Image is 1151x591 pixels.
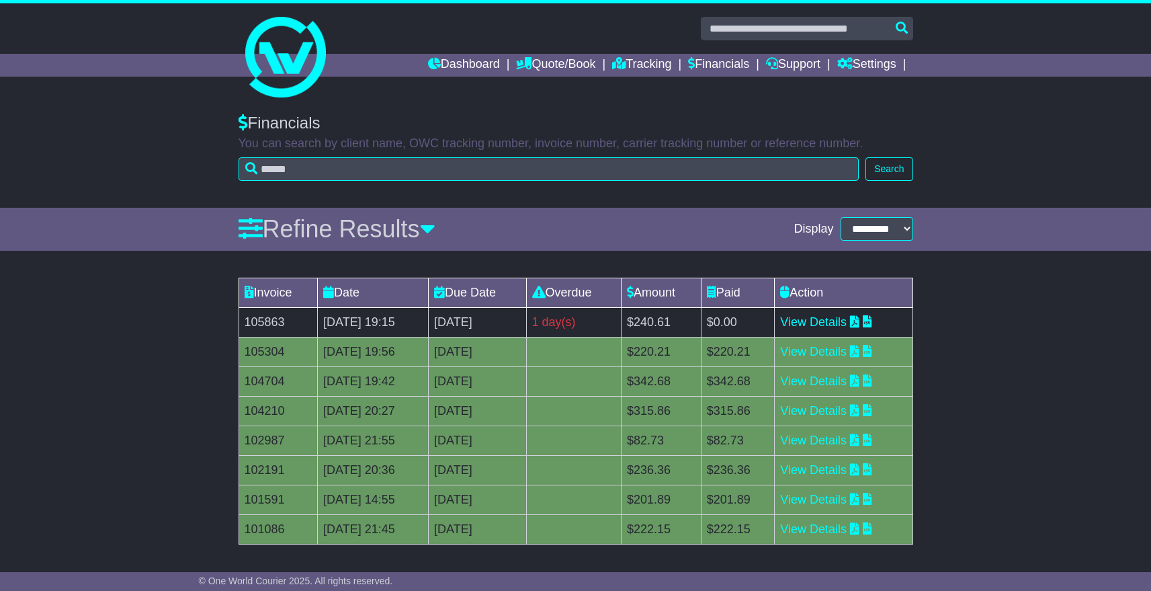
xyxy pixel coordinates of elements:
td: 101086 [239,514,317,544]
a: View Details [780,404,847,418]
td: $342.68 [622,366,701,396]
td: [DATE] 21:55 [317,426,428,455]
td: $240.61 [622,307,701,337]
td: 105863 [239,307,317,337]
td: 105304 [239,337,317,366]
a: Tracking [612,54,671,77]
td: [DATE] 20:36 [317,455,428,485]
td: $220.21 [701,337,775,366]
td: $82.73 [701,426,775,455]
td: $315.86 [701,396,775,426]
td: [DATE] 21:45 [317,514,428,544]
div: Financials [239,114,913,133]
td: $222.15 [622,514,701,544]
a: Quote/Book [516,54,595,77]
td: $236.36 [622,455,701,485]
a: Refine Results [239,215,435,243]
td: $342.68 [701,366,775,396]
td: Paid [701,278,775,307]
td: [DATE] 19:42 [317,366,428,396]
a: View Details [780,522,847,536]
td: $236.36 [701,455,775,485]
td: [DATE] [429,366,526,396]
td: [DATE] 19:56 [317,337,428,366]
td: [DATE] [429,455,526,485]
td: Due Date [429,278,526,307]
td: Invoice [239,278,317,307]
a: View Details [780,345,847,358]
a: Settings [837,54,896,77]
td: 104210 [239,396,317,426]
td: 102987 [239,426,317,455]
td: $201.89 [622,485,701,514]
td: Date [317,278,428,307]
a: View Details [780,463,847,477]
a: View Details [780,434,847,447]
td: 102191 [239,455,317,485]
td: [DATE] 19:15 [317,307,428,337]
td: $201.89 [701,485,775,514]
td: [DATE] [429,337,526,366]
button: Search [865,157,912,181]
td: 104704 [239,366,317,396]
td: $315.86 [622,396,701,426]
a: Financials [688,54,749,77]
a: View Details [780,315,847,329]
td: Amount [622,278,701,307]
td: $0.00 [701,307,775,337]
a: Support [766,54,820,77]
td: [DATE] [429,426,526,455]
td: 101591 [239,485,317,514]
td: Overdue [526,278,621,307]
td: [DATE] [429,485,526,514]
a: View Details [780,375,847,388]
td: [DATE] [429,514,526,544]
td: [DATE] [429,307,526,337]
td: $220.21 [622,337,701,366]
td: [DATE] [429,396,526,426]
span: Display [794,222,833,237]
td: $82.73 [622,426,701,455]
td: [DATE] 20:27 [317,396,428,426]
a: Dashboard [428,54,500,77]
p: You can search by client name, OWC tracking number, invoice number, carrier tracking number or re... [239,136,913,151]
td: $222.15 [701,514,775,544]
td: Action [775,278,912,307]
td: [DATE] 14:55 [317,485,428,514]
a: View Details [780,493,847,506]
span: © One World Courier 2025. All rights reserved. [199,576,393,586]
div: 1 day(s) [532,313,615,331]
